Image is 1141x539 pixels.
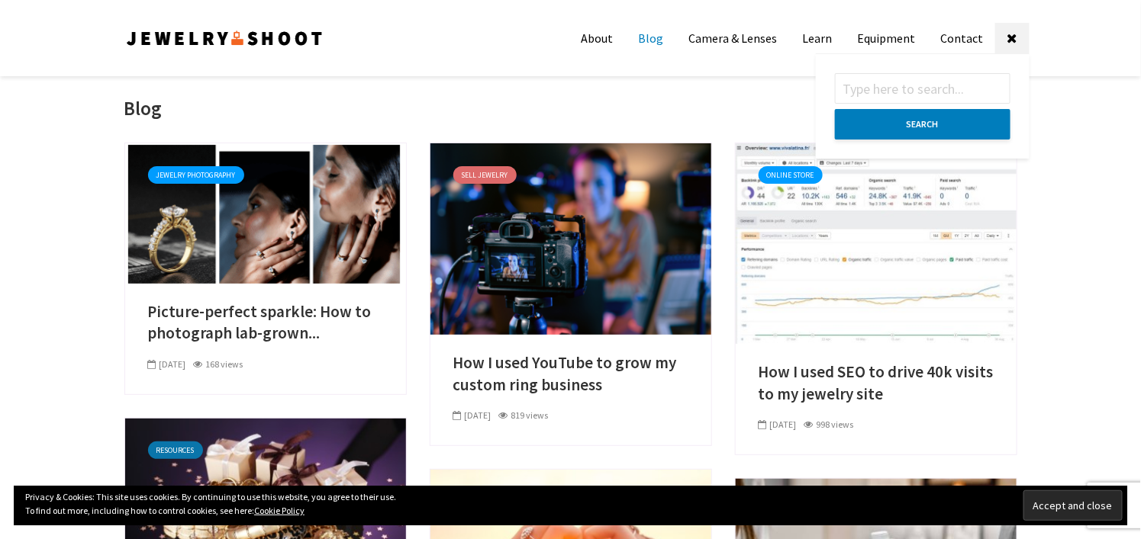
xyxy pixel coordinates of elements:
[627,23,675,53] a: Blog
[759,419,797,430] span: [DATE]
[499,409,549,422] div: 819 views
[124,26,324,50] img: Jewelry Photographer Bay Area - San Francisco | Nationwide via Mail
[124,96,163,121] h1: Blog
[453,409,492,421] span: [DATE]
[930,23,995,53] a: Contact
[791,23,844,53] a: Learn
[570,23,625,53] a: About
[453,166,517,184] a: Sell Jewelry
[759,166,823,184] a: Online Store
[846,23,927,53] a: Equipment
[125,204,406,220] a: Picture-perfect sparkle: How to photograph lab-grown diamonds and moissanite rings
[148,301,383,345] a: Picture-perfect sparkle: How to photograph lab-grown...
[835,73,1010,104] input: Type here to search...
[759,361,994,405] a: How I used SEO to drive 40k visits to my jewelry site
[254,505,305,516] a: Cookie Policy
[148,166,244,184] a: Jewelry Photography
[148,441,203,459] a: Resources
[430,229,711,245] a: How I used YouTube to grow my custom ring business
[148,358,186,370] span: [DATE]
[14,486,1127,525] div: Privacy & Cookies: This site uses cookies. By continuing to use this website, you agree to their ...
[1023,490,1123,521] input: Accept and close
[678,23,789,53] a: Camera & Lenses
[736,234,1017,249] a: How I used SEO to drive 40k visits to my jewelry site
[194,358,243,371] div: 168 views
[453,352,688,396] a: How I used YouTube to grow my custom ring business
[804,418,854,432] div: 998 views
[835,109,1010,140] button: Search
